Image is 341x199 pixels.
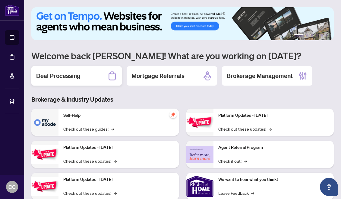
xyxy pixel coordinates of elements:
[5,5,19,16] img: logo
[63,112,174,119] p: Self-Help
[311,34,313,37] button: 3
[218,126,272,132] a: Check out these updates!→
[131,72,185,80] h2: Mortgage Referrals
[63,158,117,164] a: Check out these updates!→
[294,34,304,37] button: 1
[186,113,213,132] img: Platform Updates - June 23, 2025
[227,72,293,80] h2: Brokerage Management
[31,177,58,196] img: Platform Updates - July 21, 2025
[8,183,16,191] span: CC
[320,178,338,196] button: Open asap
[320,34,323,37] button: 5
[63,126,114,132] a: Check out these guides!→
[31,109,58,136] img: Self-Help
[218,144,329,151] p: Agent Referral Program
[269,126,272,132] span: →
[186,146,213,163] img: Agent Referral Program
[31,145,58,164] img: Platform Updates - September 16, 2025
[36,72,81,80] h2: Deal Processing
[316,34,318,37] button: 4
[218,190,254,196] a: Leave Feedback→
[306,34,308,37] button: 2
[325,34,328,37] button: 6
[63,190,117,196] a: Check out these updates!→
[244,158,247,164] span: →
[111,126,114,132] span: →
[218,112,329,119] p: Platform Updates - [DATE]
[114,190,117,196] span: →
[63,144,174,151] p: Platform Updates - [DATE]
[31,7,334,40] img: Slide 0
[169,111,177,118] span: pushpin
[218,176,329,183] p: We want to hear what you think!
[114,158,117,164] span: →
[218,158,247,164] a: Check it out!→
[63,176,174,183] p: Platform Updates - [DATE]
[31,95,334,104] h3: Brokerage & Industry Updates
[31,50,334,61] h1: Welcome back [PERSON_NAME]! What are you working on [DATE]?
[251,190,254,196] span: →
